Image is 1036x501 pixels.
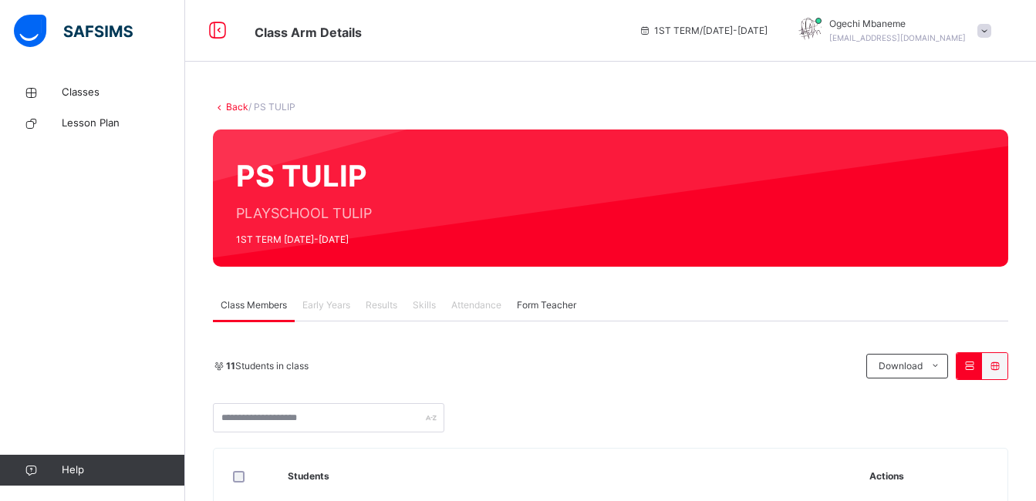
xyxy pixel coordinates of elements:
span: Skills [413,298,436,312]
span: Results [366,298,397,312]
b: 11 [226,360,235,372]
span: [EMAIL_ADDRESS][DOMAIN_NAME] [829,33,966,42]
a: Back [226,101,248,113]
span: Attendance [451,298,501,312]
span: Students in class [226,359,309,373]
span: / PS TULIP [248,101,295,113]
span: Form Teacher [517,298,576,312]
img: safsims [14,15,133,47]
span: Download [879,359,923,373]
span: Lesson Plan [62,116,185,131]
span: Classes [62,85,185,100]
span: Help [62,462,184,478]
span: Early Years [302,298,350,312]
span: session/term information [639,24,768,38]
div: Ogechi Mbaneme [783,17,999,45]
span: Ogechi Mbaneme [829,17,966,31]
span: Class Members [221,298,287,312]
span: Class Arm Details [255,25,362,40]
